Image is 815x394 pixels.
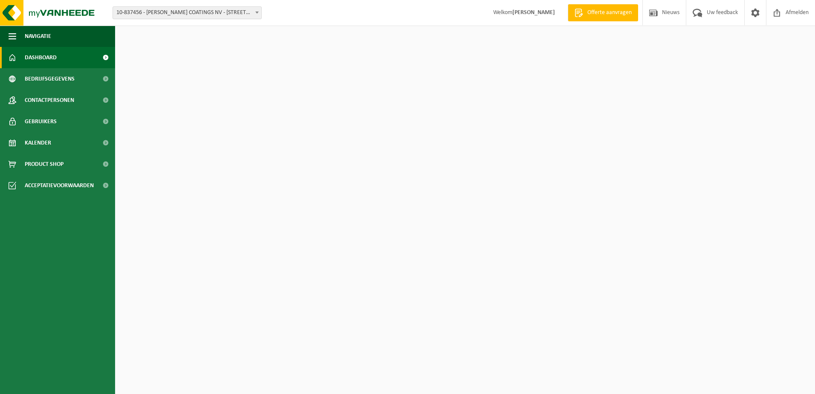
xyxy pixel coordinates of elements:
span: Product Shop [25,154,64,175]
span: Acceptatievoorwaarden [25,175,94,196]
span: 10-837456 - DEBAL COATINGS NV - 8800 ROESELARE, ONLEDEBEEKSTRAAT 9 [113,6,262,19]
span: Offerte aanvragen [585,9,634,17]
a: Offerte aanvragen [568,4,638,21]
span: Contactpersonen [25,90,74,111]
strong: [PERSON_NAME] [512,9,555,16]
span: Bedrijfsgegevens [25,68,75,90]
span: Dashboard [25,47,57,68]
span: 10-837456 - DEBAL COATINGS NV - 8800 ROESELARE, ONLEDEBEEKSTRAAT 9 [113,7,261,19]
span: Navigatie [25,26,51,47]
span: Kalender [25,132,51,154]
span: Gebruikers [25,111,57,132]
